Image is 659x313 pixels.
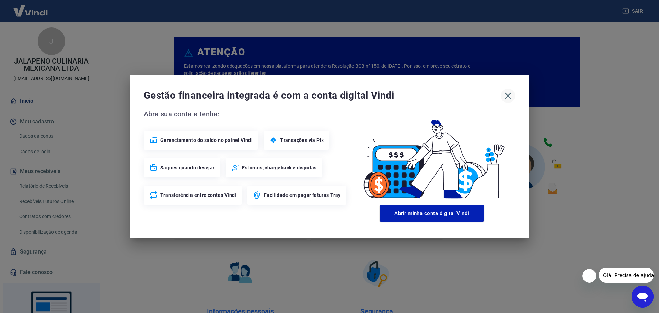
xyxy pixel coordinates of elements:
[380,205,484,222] button: Abrir minha conta digital Vindi
[160,137,253,144] span: Gerenciamento do saldo no painel Vindi
[160,192,236,199] span: Transferência entre contas Vindi
[280,137,324,144] span: Transações via Pix
[632,286,654,308] iframe: Botão para abrir a janela de mensagens
[599,268,654,283] iframe: Mensagem da empresa
[4,5,58,10] span: Olá! Precisa de ajuda?
[264,192,341,199] span: Facilidade em pagar faturas Tray
[144,109,348,120] span: Abra sua conta e tenha:
[160,164,215,171] span: Saques quando desejar
[582,269,596,283] iframe: Fechar mensagem
[348,109,515,202] img: Good Billing
[242,164,316,171] span: Estornos, chargeback e disputas
[144,89,501,102] span: Gestão financeira integrada é com a conta digital Vindi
